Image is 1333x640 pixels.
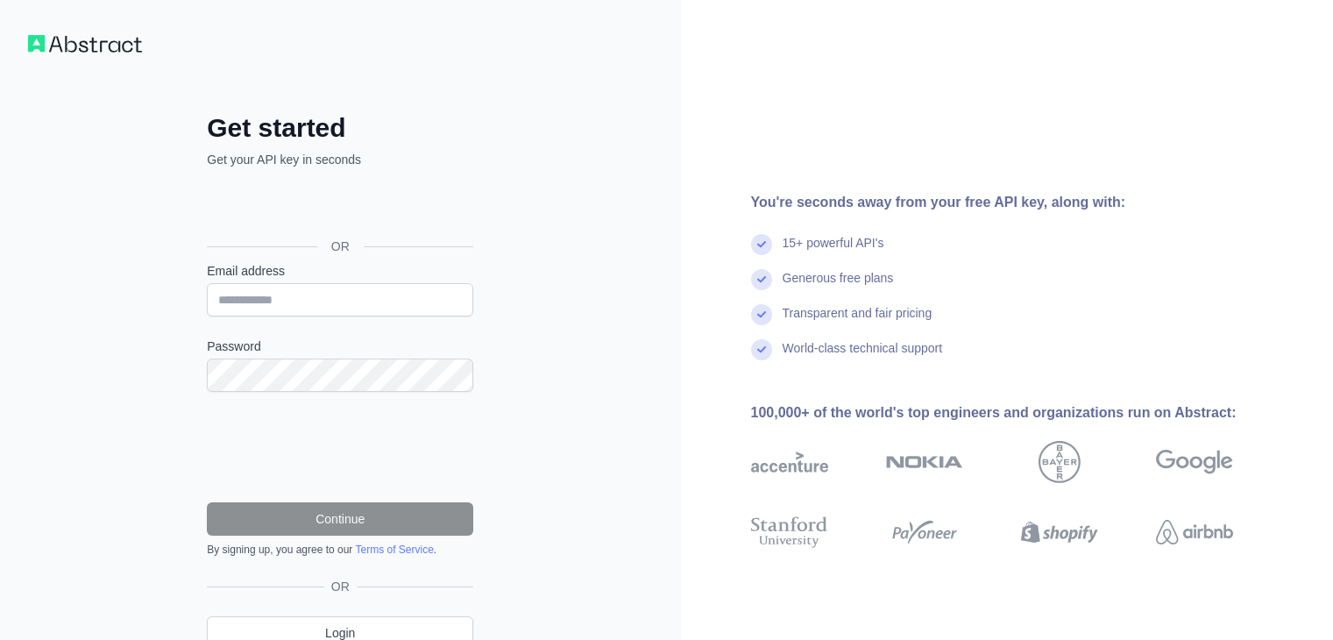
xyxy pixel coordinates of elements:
img: Workflow [28,35,142,53]
div: By signing up, you agree to our . [207,543,473,557]
img: stanford university [751,513,828,551]
img: google [1156,441,1233,483]
img: accenture [751,441,828,483]
p: Get your API key in seconds [207,151,473,168]
img: payoneer [886,513,963,551]
label: Email address [207,262,473,280]
iframe: Sign in with Google Button [198,188,479,226]
div: Transparent and fair pricing [783,304,932,339]
label: Password [207,338,473,355]
img: nokia [886,441,963,483]
iframe: reCAPTCHA [207,413,473,481]
img: check mark [751,269,772,290]
div: World-class technical support [783,339,943,374]
img: check mark [751,304,772,325]
div: Generous free plans [783,269,894,304]
a: Terms of Service [355,544,433,556]
div: You're seconds away from your free API key, along with: [751,192,1289,213]
span: OR [324,578,357,595]
button: Continue [207,502,473,536]
div: 100,000+ of the world's top engineers and organizations run on Abstract: [751,402,1289,423]
h2: Get started [207,112,473,144]
img: check mark [751,339,772,360]
div: 15+ powerful API's [783,234,884,269]
span: OR [317,238,364,255]
img: airbnb [1156,513,1233,551]
img: check mark [751,234,772,255]
img: shopify [1021,513,1098,551]
img: bayer [1039,441,1081,483]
